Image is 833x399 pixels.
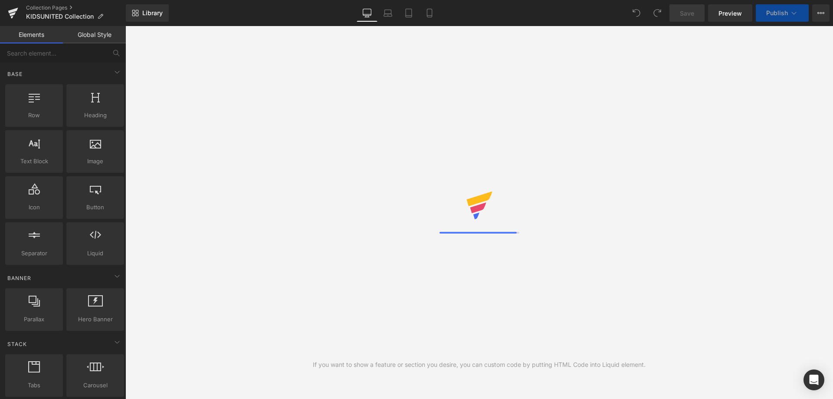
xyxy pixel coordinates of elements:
span: Heading [69,111,121,120]
span: Image [69,157,121,166]
span: Banner [7,274,32,282]
a: Desktop [357,4,377,22]
span: Text Block [8,157,60,166]
span: Library [142,9,163,17]
button: More [812,4,830,22]
button: Undo [628,4,645,22]
span: Save [680,9,694,18]
span: Preview [718,9,742,18]
a: New Library [126,4,169,22]
div: If you want to show a feature or section you desire, you can custom code by putting HTML Code int... [313,360,646,369]
span: Carousel [69,381,121,390]
span: Icon [8,203,60,212]
a: Global Style [63,26,126,43]
span: Stack [7,340,28,348]
a: Tablet [398,4,419,22]
span: Separator [8,249,60,258]
span: Tabs [8,381,60,390]
a: Preview [708,4,752,22]
span: KIDSUNITED Collection [26,13,94,20]
span: Liquid [69,249,121,258]
span: Parallax [8,315,60,324]
a: Mobile [419,4,440,22]
div: Open Intercom Messenger [803,369,824,390]
span: Row [8,111,60,120]
span: Hero Banner [69,315,121,324]
button: Publish [756,4,809,22]
a: Laptop [377,4,398,22]
button: Redo [649,4,666,22]
span: Publish [766,10,788,16]
a: Collection Pages [26,4,126,11]
span: Base [7,70,23,78]
span: Button [69,203,121,212]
